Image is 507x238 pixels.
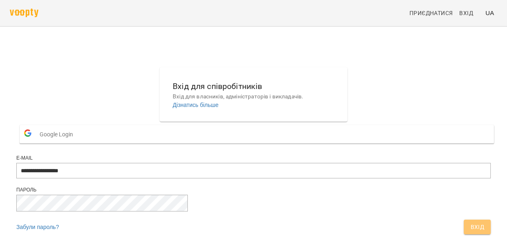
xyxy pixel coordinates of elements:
button: Google Login [20,125,494,143]
p: Вхід для власників, адміністраторів і викладачів. [173,93,334,101]
span: Вхід [470,222,484,232]
div: E-mail [16,155,491,162]
button: UA [482,5,497,20]
a: Забули пароль? [16,224,59,230]
img: voopty.png [10,9,38,17]
button: Вхід для співробітниківВхід для власників, адміністраторів і викладачів.Дізнатись більше [166,73,341,116]
span: UA [485,9,494,17]
button: Вхід [464,220,491,234]
a: Вхід [456,6,482,20]
span: Google Login [40,126,77,142]
a: Приєднатися [406,6,456,20]
h6: Вхід для співробітників [173,80,334,93]
a: Дізнатись більше [173,102,218,108]
div: Пароль [16,187,491,194]
span: Вхід [459,8,473,18]
span: Приєднатися [409,8,453,18]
